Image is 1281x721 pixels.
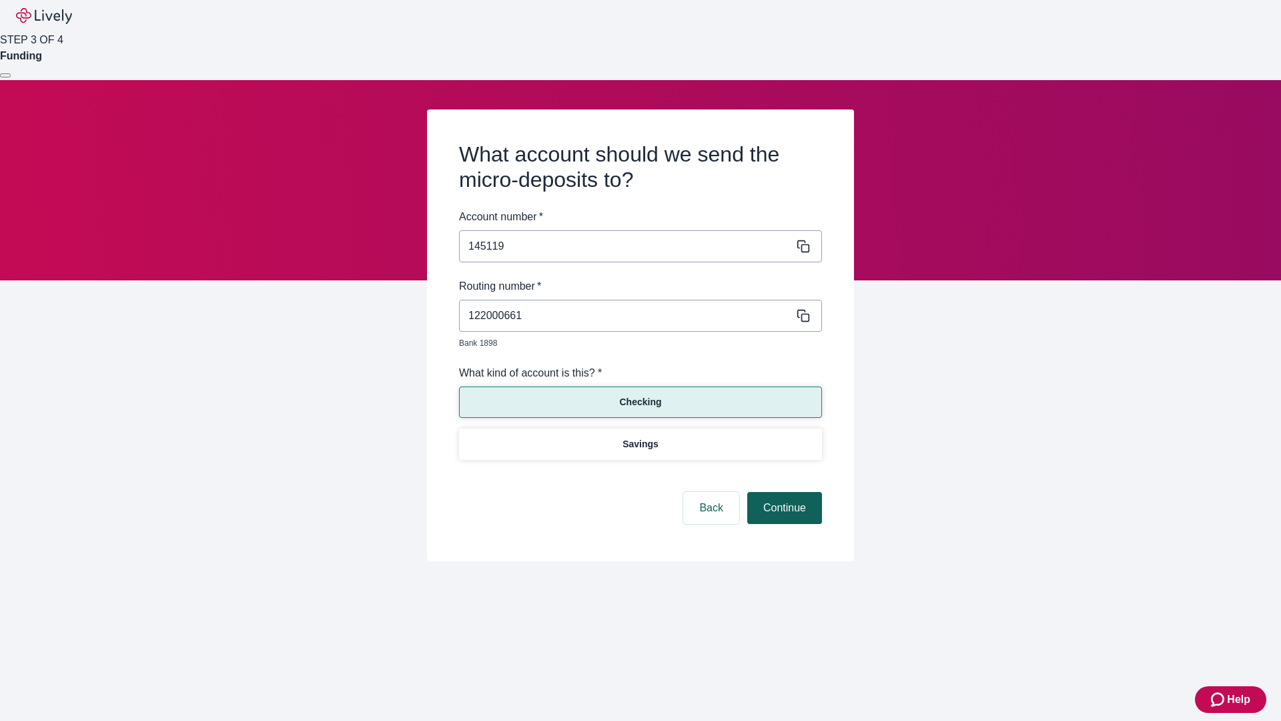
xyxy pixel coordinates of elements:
svg: Zendesk support icon [1211,692,1227,708]
p: Checking [619,395,661,409]
button: Savings [459,429,822,460]
label: Routing number [459,278,541,294]
button: Copy message content to clipboard [794,237,813,256]
h2: What account should we send the micro-deposits to? [459,142,822,193]
svg: Copy to clipboard [797,309,810,322]
button: Zendesk support iconHelp [1195,686,1266,713]
button: Copy message content to clipboard [794,306,813,325]
svg: Copy to clipboard [797,240,810,253]
button: Continue [747,492,822,524]
img: Lively [16,8,72,24]
button: Checking [459,387,822,418]
button: Back [683,492,739,524]
label: Account number [459,209,543,225]
p: Bank 1898 [459,337,813,349]
p: Savings [622,437,659,451]
span: Help [1227,692,1250,708]
label: What kind of account is this? * [459,365,602,381]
